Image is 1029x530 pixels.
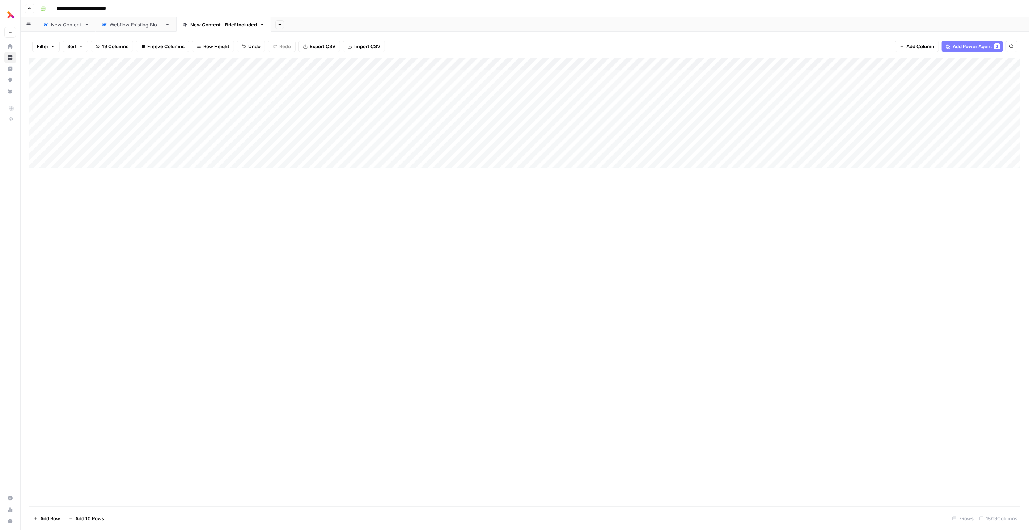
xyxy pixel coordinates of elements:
[4,74,16,86] a: Opportunities
[298,41,340,52] button: Export CSV
[343,41,385,52] button: Import CSV
[4,41,16,52] a: Home
[977,513,1020,524] div: 18/19 Columns
[994,43,1000,49] div: 1
[996,43,998,49] span: 1
[310,43,335,50] span: Export CSV
[203,43,229,50] span: Row Height
[32,41,60,52] button: Filter
[102,43,128,50] span: 19 Columns
[237,41,265,52] button: Undo
[37,17,96,32] a: New Content
[4,492,16,504] a: Settings
[4,63,16,75] a: Insights
[4,52,16,63] a: Browse
[949,513,977,524] div: 7 Rows
[96,17,176,32] a: Webflow Existing Blogs
[37,43,48,50] span: Filter
[192,41,234,52] button: Row Height
[147,43,185,50] span: Freeze Columns
[63,41,88,52] button: Sort
[268,41,296,52] button: Redo
[67,43,77,50] span: Sort
[354,43,380,50] span: Import CSV
[176,17,271,32] a: New Content - Brief Included
[953,43,992,50] span: Add Power Agent
[51,21,81,28] div: New Content
[906,43,934,50] span: Add Column
[4,8,17,21] img: Thoughtful AI Content Engine Logo
[4,504,16,516] a: Usage
[40,515,60,522] span: Add Row
[279,43,291,50] span: Redo
[248,43,261,50] span: Undo
[91,41,133,52] button: 19 Columns
[4,6,16,24] button: Workspace: Thoughtful AI Content Engine
[75,515,104,522] span: Add 10 Rows
[110,21,162,28] div: Webflow Existing Blogs
[4,85,16,97] a: Your Data
[190,21,257,28] div: New Content - Brief Included
[136,41,189,52] button: Freeze Columns
[29,513,64,524] button: Add Row
[942,41,1003,52] button: Add Power Agent1
[64,513,109,524] button: Add 10 Rows
[4,516,16,527] button: Help + Support
[895,41,939,52] button: Add Column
